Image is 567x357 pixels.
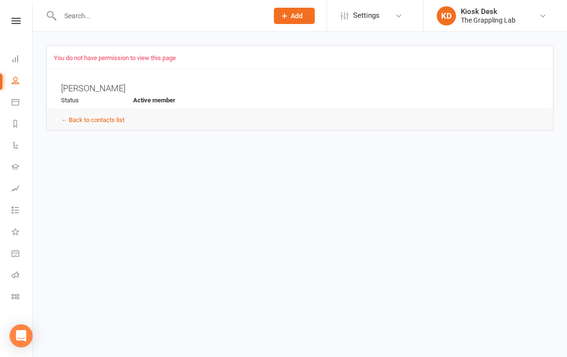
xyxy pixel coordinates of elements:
span: Add [291,12,303,20]
a: People [12,71,33,92]
div: Status [61,96,133,106]
a: Reports [12,114,33,135]
a: General attendance kiosk mode [12,244,33,265]
a: Dashboard [12,49,33,71]
a: Calendar [12,92,33,114]
span: You do not have permission to view this page [54,54,176,62]
div: Kiosk Desk [461,7,516,16]
h3: [PERSON_NAME] [61,84,545,96]
div: Open Intercom Messenger [10,324,33,347]
a: Roll call kiosk mode [12,265,33,287]
input: Search... [57,9,261,23]
a: What's New [12,222,33,244]
button: Add [274,8,315,24]
a: ← Back to contacts list [61,116,124,123]
span: Active member [133,97,175,104]
a: Assessments [12,179,33,200]
div: The Grappling Lab [461,16,516,25]
span: Settings [353,5,380,26]
div: KD [437,6,456,25]
a: Class kiosk mode [12,287,33,308]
